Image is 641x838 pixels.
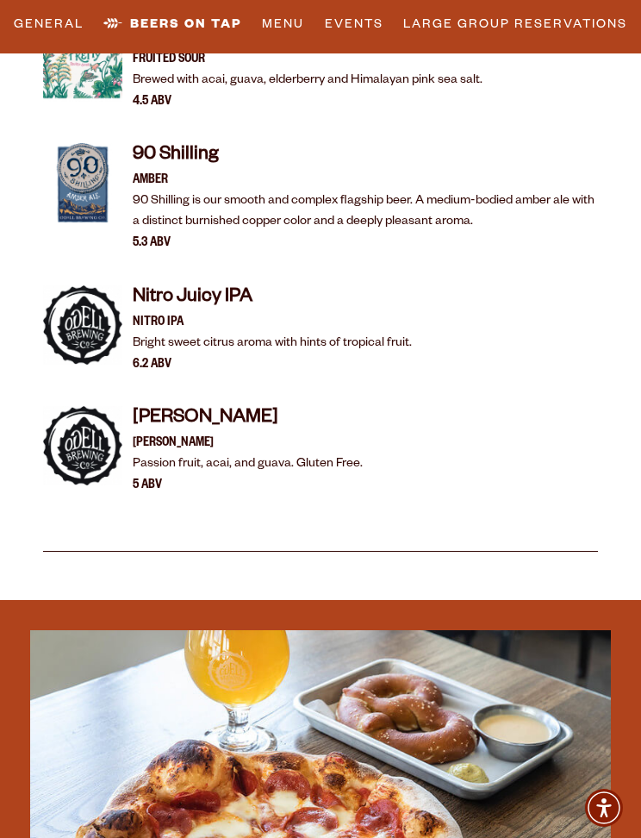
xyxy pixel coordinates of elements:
[43,285,122,365] img: Item Thumbnail
[133,171,598,191] p: Amber
[585,789,623,827] div: Accessibility Menu
[133,191,598,233] p: 90 Shilling is our smooth and complex flagship beer. A medium-bodied amber ale with a distinct bu...
[7,4,90,44] a: General
[133,313,598,334] p: Nitro IPA
[43,406,122,485] img: Item Thumbnail
[318,4,390,44] a: Events
[133,434,598,454] p: [PERSON_NAME]
[133,334,598,354] p: Bright sweet citrus aroma with hints of tropical fruit.
[133,143,598,171] h4: 90 Shilling
[133,354,598,377] div: 6.2 ABV
[133,285,598,313] h4: Nitro Juicy IPA
[133,91,598,114] div: 4.5 ABV
[133,406,598,434] h4: [PERSON_NAME]
[96,4,248,44] a: Beers On Tap
[133,50,598,71] p: Fruited Sour
[255,4,311,44] a: Menu
[133,233,598,255] div: 5.3 ABV
[133,475,598,497] div: 5 ABV
[396,4,634,44] a: Large Group Reservations
[133,71,598,91] p: Brewed with acai, guava, elderberry and Himalayan pink sea salt.
[43,22,122,102] img: Item Thumbnail
[133,454,598,475] p: Passion fruit, acai, and guava. Gluten Free.
[43,143,122,222] img: Item Thumbnail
